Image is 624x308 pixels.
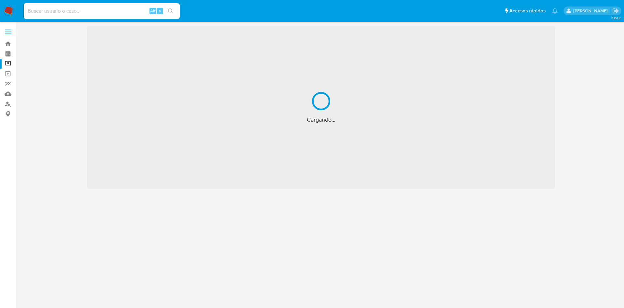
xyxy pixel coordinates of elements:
[24,7,180,15] input: Buscar usuario o caso...
[164,7,177,16] button: search-icon
[552,8,558,14] a: Notificaciones
[573,8,610,14] p: ivonne.perezonofre@mercadolibre.com.mx
[159,8,161,14] span: s
[150,8,155,14] span: Alt
[612,7,619,14] a: Salir
[509,7,546,14] span: Accesos rápidos
[307,116,335,124] span: Cargando...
